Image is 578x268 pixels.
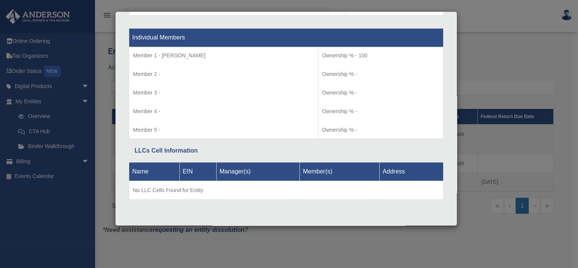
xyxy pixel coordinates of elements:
th: Name [129,162,180,181]
td: No LLC Cells Found for Entity [129,181,443,200]
th: Address [379,162,443,181]
p: Ownership % - [322,107,439,116]
p: Member 3 - [133,88,314,98]
p: Member 4 - [133,107,314,116]
th: Individual Members [129,28,443,47]
p: Ownership % - 100 [322,51,439,60]
div: LLCs Cell Information [135,145,438,156]
th: EIN [179,162,216,181]
th: Member(s) [300,162,380,181]
p: Ownership % - [322,125,439,135]
p: Ownership % - [322,88,439,98]
p: Member 1 - [PERSON_NAME] [133,51,314,60]
th: Manager(s) [216,162,300,181]
p: Member 5 - [133,125,314,135]
p: Member 2 - [133,69,314,79]
p: Ownership % - [322,69,439,79]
